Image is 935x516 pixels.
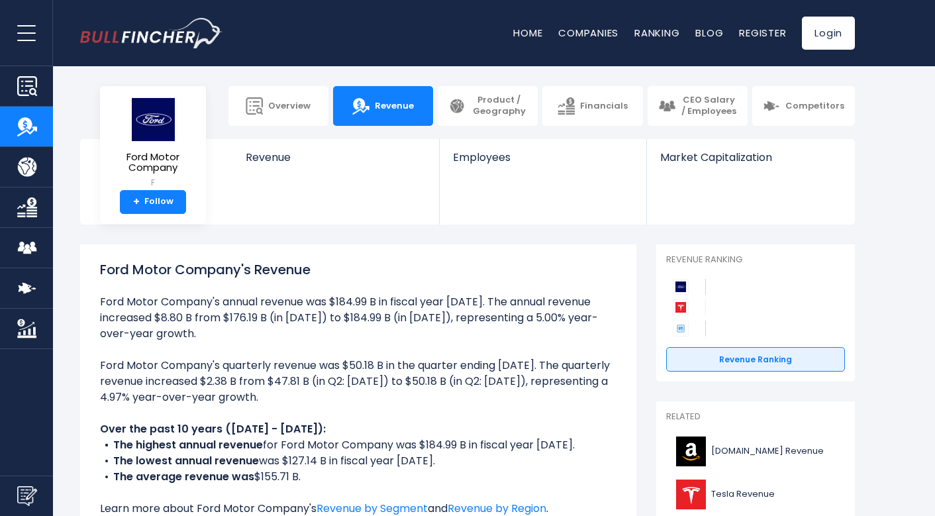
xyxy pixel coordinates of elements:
a: Product / Geography [438,86,538,126]
img: Tesla competitors logo [673,299,689,315]
a: Ford Motor Company F [110,97,196,190]
h1: Ford Motor Company's Revenue [100,260,616,280]
b: The average revenue was [113,469,254,484]
a: Ranking [634,26,679,40]
li: Ford Motor Company's annual revenue was $184.99 B in fiscal year [DATE]. The annual revenue incre... [100,294,616,342]
a: Employees [440,139,646,186]
img: AMZN logo [674,437,707,466]
span: Product / Geography [471,95,527,117]
a: Revenue [333,86,433,126]
a: Financials [542,86,642,126]
li: $155.71 B. [100,469,616,485]
a: CEO Salary / Employees [648,86,748,126]
a: Revenue by Region [448,501,546,516]
span: Overview [268,101,311,112]
li: was $127.14 B in fiscal year [DATE]. [100,453,616,469]
a: +Follow [120,190,186,214]
img: TSLA logo [674,480,707,509]
a: [DOMAIN_NAME] Revenue [666,433,845,470]
a: Revenue Ranking [666,347,845,372]
img: bullfincher logo [80,18,222,48]
span: CEO Salary / Employees [681,95,737,117]
a: Overview [228,86,328,126]
a: Market Capitalization [647,139,854,186]
span: Employees [453,151,632,164]
span: Competitors [785,101,844,112]
li: for Ford Motor Company was $184.99 B in fiscal year [DATE]. [100,437,616,453]
span: Financials [580,101,628,112]
a: Register [739,26,786,40]
span: Revenue [246,151,426,164]
b: Over the past 10 years ([DATE] - [DATE]): [100,421,326,437]
b: The highest annual revenue [113,437,263,452]
a: Blog [695,26,723,40]
p: Revenue Ranking [666,254,845,266]
span: Ford Motor Company [111,152,195,174]
small: F [111,177,195,189]
span: Revenue [375,101,414,112]
li: Ford Motor Company's quarterly revenue was $50.18 B in the quarter ending [DATE]. The quarterly r... [100,358,616,405]
p: Related [666,411,845,423]
a: Login [802,17,855,50]
strong: + [133,196,140,208]
img: General Motors Company competitors logo [673,321,689,336]
span: Market Capitalization [660,151,840,164]
a: Revenue [232,139,440,186]
a: Home [513,26,542,40]
a: Go to homepage [80,18,222,48]
a: Companies [558,26,618,40]
img: Ford Motor Company competitors logo [673,279,689,295]
a: Revenue by Segment [317,501,428,516]
a: Competitors [752,86,855,126]
b: The lowest annual revenue [113,453,259,468]
a: Tesla Revenue [666,476,845,513]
